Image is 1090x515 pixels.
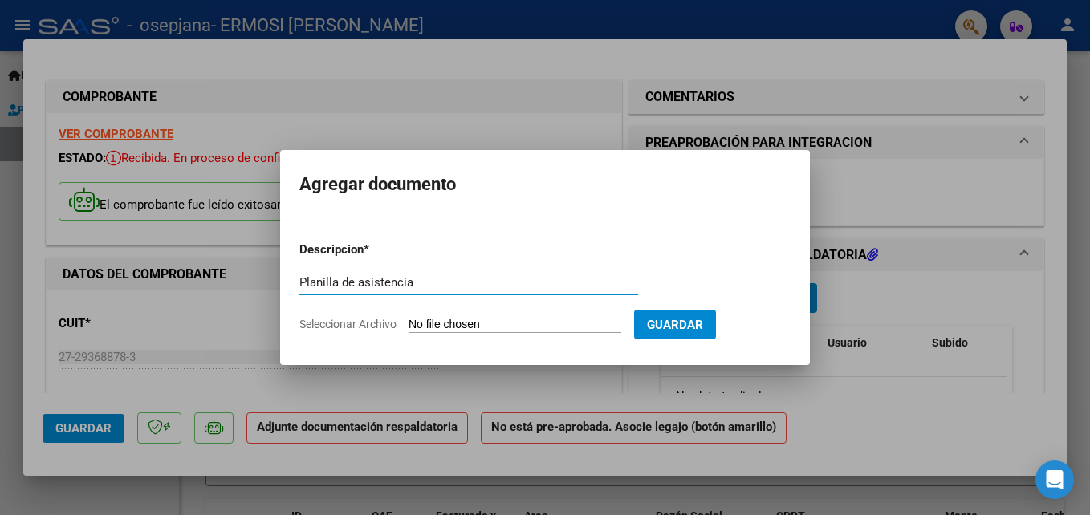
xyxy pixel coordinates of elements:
span: Seleccionar Archivo [299,318,397,330]
button: Guardar [634,310,716,339]
p: Descripcion [299,241,447,259]
div: Open Intercom Messenger [1035,460,1074,499]
span: Guardar [647,318,703,332]
h2: Agregar documento [299,169,791,200]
